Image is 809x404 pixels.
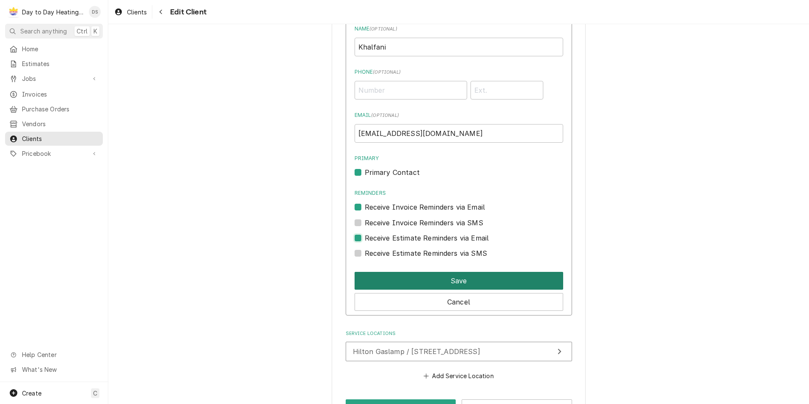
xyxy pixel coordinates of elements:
[168,6,206,18] span: Edit Client
[355,189,563,197] label: Reminders
[8,6,19,18] div: D
[371,113,399,118] span: ( optional )
[22,365,98,374] span: What's New
[355,25,563,33] label: Name
[5,102,103,116] a: Purchase Orders
[355,268,563,311] div: Button Group
[471,81,544,100] input: Ext.
[22,119,99,128] span: Vendors
[111,5,150,19] a: Clients
[346,342,572,361] button: Update Service Location
[355,293,563,311] button: Cancel
[5,362,103,376] a: Go to What's New
[5,348,103,362] a: Go to Help Center
[355,81,467,100] input: Number
[89,6,101,18] div: DS
[8,6,19,18] div: Day to Day Heating and Cooling's Avatar
[22,59,99,68] span: Estimates
[365,233,489,243] label: Receive Estimate Reminders via Email
[20,27,67,36] span: Search anything
[353,347,480,356] span: Hilton Gaslamp / [STREET_ADDRESS]
[22,74,86,83] span: Jobs
[5,117,103,131] a: Vendors
[355,25,563,259] div: Contact Edit Form
[94,27,97,36] span: K
[369,26,397,32] span: ( optional )
[355,268,563,290] div: Button Group Row
[365,248,487,258] label: Receive Estimate Reminders via SMS
[127,8,147,17] span: Clients
[346,330,572,382] div: Service Locations
[22,105,99,113] span: Purchase Orders
[373,69,401,75] span: ( optional )
[355,155,563,177] div: Primary
[22,149,86,158] span: Pricebook
[365,218,483,228] label: Receive Invoice Reminders via SMS
[355,68,563,76] label: Phone
[5,42,103,56] a: Home
[355,25,563,56] div: Name
[77,27,88,36] span: Ctrl
[5,24,103,39] button: Search anythingCtrlK
[5,57,103,71] a: Estimates
[22,8,84,17] div: Day to Day Heating and Cooling
[355,290,563,311] div: Button Group Row
[5,72,103,86] a: Go to Jobs
[89,6,101,18] div: David Silvestre's Avatar
[154,5,168,19] button: Navigate back
[22,44,99,53] span: Home
[422,370,495,382] button: Add Service Location
[5,147,103,160] a: Go to Pricebook
[355,68,563,100] div: Phone
[22,90,99,99] span: Invoices
[365,202,485,212] label: Receive Invoice Reminders via Email
[355,155,563,162] label: Primary
[22,134,99,143] span: Clients
[22,390,41,397] span: Create
[365,167,420,177] label: Primary Contact
[355,111,563,143] div: Email
[355,272,563,290] button: Save
[5,87,103,101] a: Invoices
[355,189,563,212] div: Reminders
[5,132,103,146] a: Clients
[22,350,98,359] span: Help Center
[93,389,97,398] span: C
[346,330,572,337] label: Service Locations
[355,111,563,119] label: Email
